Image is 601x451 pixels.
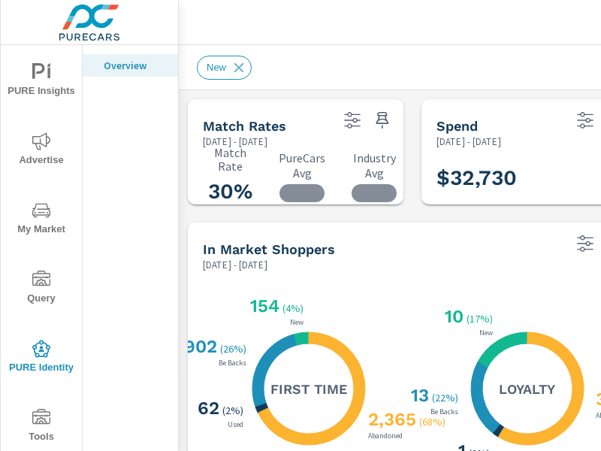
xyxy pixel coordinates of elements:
p: ( 68% ) [419,415,448,428]
p: Industry Avg [347,150,401,180]
span: Query [5,271,77,307]
p: Be Backs [427,408,461,416]
p: ( 22% ) [432,391,461,404]
h5: In Market Shoppers [203,241,335,257]
span: PURE Insights [5,63,77,100]
h5: Match Rates [203,118,286,134]
span: New [198,62,235,73]
p: ( 26% ) [220,342,249,356]
p: PureCars Avg [275,150,329,180]
p: New [476,329,496,337]
span: My Market [5,201,77,238]
p: Abandoned [365,432,406,440]
p: Overview [104,58,166,73]
h5: Spend [436,118,478,134]
p: ( 2% ) [222,404,246,417]
h3: 62 [195,398,219,419]
div: New [197,56,252,80]
p: [DATE] - [DATE] [203,258,267,272]
h3: $32,730 [436,165,517,191]
h5: Loyalty [499,380,555,398]
h3: 10 [442,306,464,327]
p: [DATE] - [DATE] [203,135,267,149]
span: Save this to your personalized report [370,108,394,132]
p: Used [225,421,246,428]
h3: 2,365 [365,409,416,430]
span: PURE Identity [5,340,77,377]
h3: 30% [203,179,257,204]
h3: 13 [408,385,429,406]
h3: 902 [181,336,217,357]
p: [DATE] - [DATE] [436,135,501,149]
span: Tools [5,409,77,446]
h5: First Time [270,380,347,398]
div: Overview [83,54,178,77]
span: Advertise [5,132,77,169]
p: Match Rate [203,146,257,173]
p: New [287,319,307,326]
p: ( 4% ) [282,301,307,315]
p: ( 17% ) [467,312,496,325]
h3: 154 [247,295,279,316]
p: Be Backs [216,359,249,367]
